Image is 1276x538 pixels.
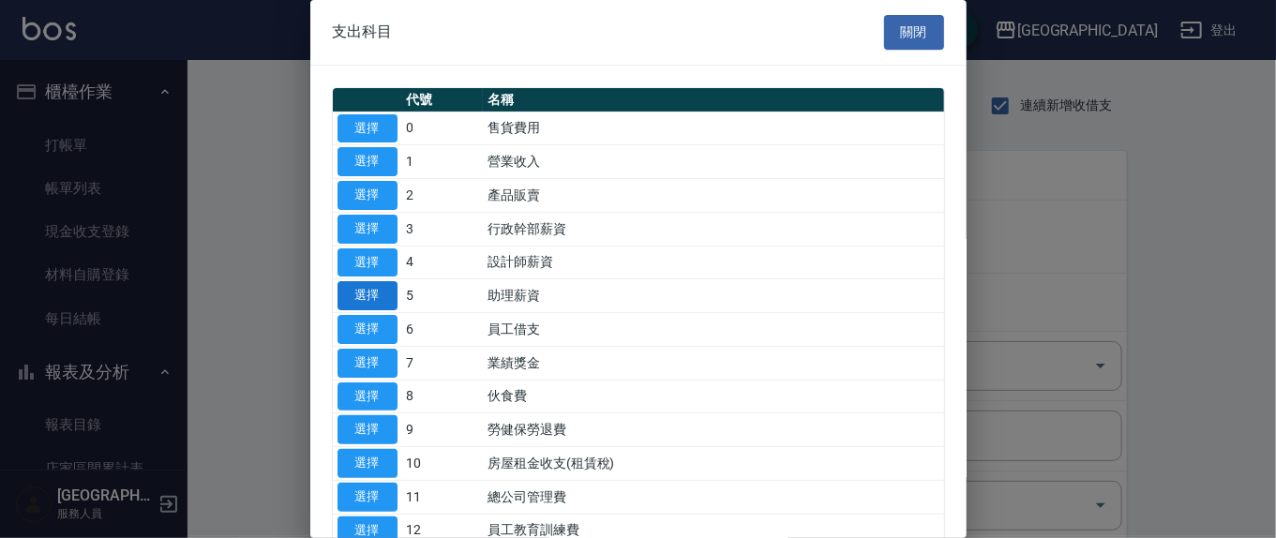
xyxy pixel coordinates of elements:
[483,480,943,514] td: 總公司管理費
[402,313,484,347] td: 6
[483,246,943,279] td: 設計師薪資
[402,88,484,112] th: 代號
[483,112,943,145] td: 售貨費用
[338,281,398,310] button: 選擇
[338,449,398,478] button: 選擇
[338,415,398,444] button: 選擇
[483,88,943,112] th: 名稱
[402,346,484,380] td: 7
[402,413,484,447] td: 9
[483,179,943,213] td: 產品販賣
[338,315,398,344] button: 選擇
[483,380,943,413] td: 伙食費
[402,279,484,313] td: 5
[483,279,943,313] td: 助理薪資
[483,212,943,246] td: 行政幹部薪資
[483,413,943,447] td: 勞健保勞退費
[338,215,398,244] button: 選擇
[402,480,484,514] td: 11
[338,483,398,512] button: 選擇
[338,382,398,411] button: 選擇
[483,145,943,179] td: 營業收入
[338,181,398,210] button: 選擇
[338,114,398,143] button: 選擇
[402,145,484,179] td: 1
[402,447,484,481] td: 10
[338,248,398,277] button: 選擇
[338,147,398,176] button: 選擇
[402,179,484,213] td: 2
[338,349,398,378] button: 選擇
[333,22,393,41] span: 支出科目
[402,112,484,145] td: 0
[483,346,943,380] td: 業績獎金
[402,246,484,279] td: 4
[402,380,484,413] td: 8
[483,313,943,347] td: 員工借支
[402,212,484,246] td: 3
[483,447,943,481] td: 房屋租金收支(租賃稅)
[884,15,944,50] button: 關閉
